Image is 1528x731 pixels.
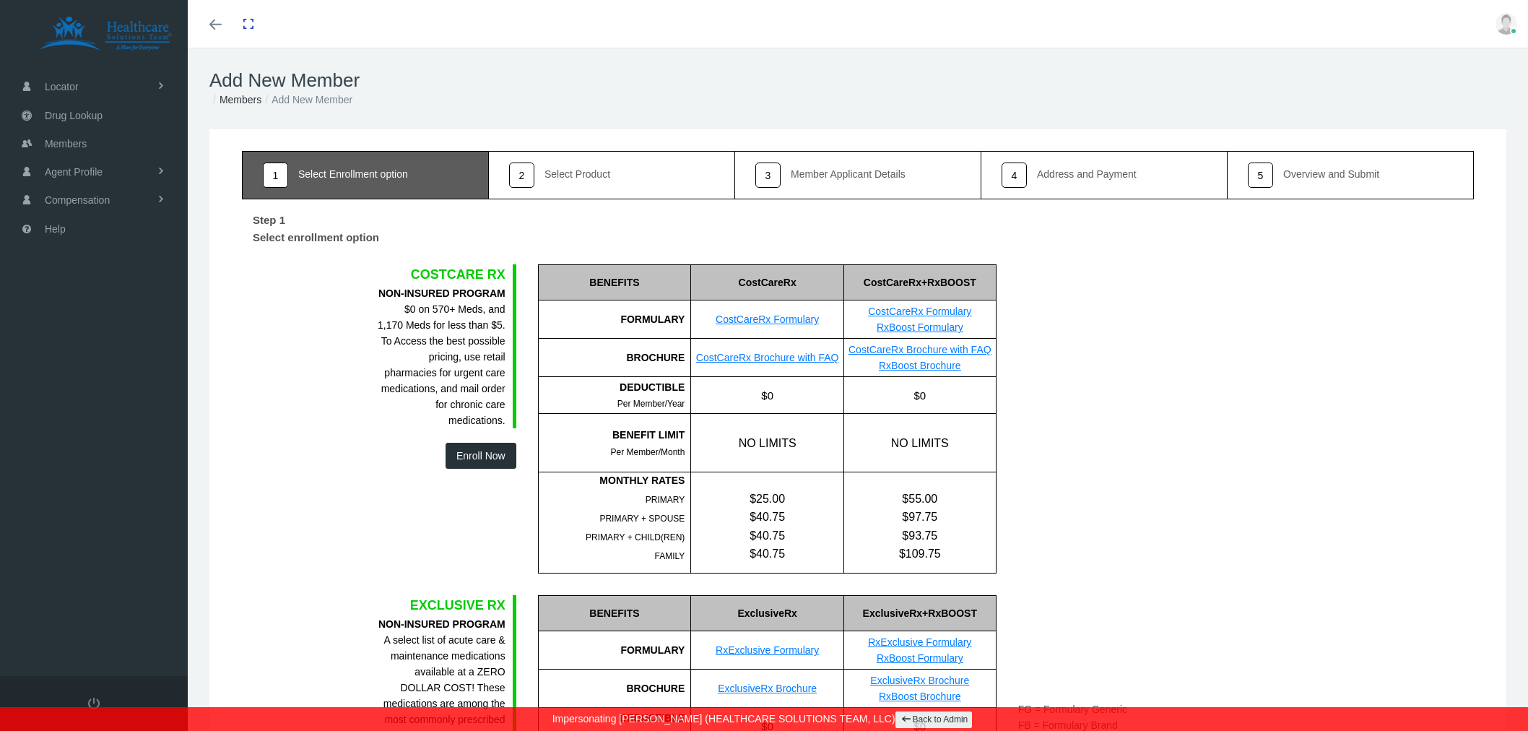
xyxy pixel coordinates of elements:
[879,360,961,371] a: RxBoost Brochure
[655,551,685,561] span: FAMILY
[1496,13,1517,35] img: user-placeholder.jpg
[538,300,691,339] div: FORMULARY
[509,163,534,188] div: 2
[791,169,906,179] div: Member Applicant Details
[378,264,505,285] div: COSTCARE RX
[844,490,996,508] div: $55.00
[220,94,261,105] a: Members
[877,652,963,664] a: RxBoost Formulary
[538,670,691,708] div: BROCHURE
[755,163,781,188] div: 3
[843,595,996,631] div: ExclusiveRx+RxBOOST
[1248,163,1273,188] div: 5
[45,73,79,100] span: Locator
[45,186,110,214] span: Compensation
[538,264,691,300] div: BENEFITS
[378,287,505,299] b: NON-INSURED PROGRAM
[690,377,843,413] div: $0
[538,631,691,670] div: FORMULARY
[844,527,996,545] div: $93.75
[877,321,963,333] a: RxBoost Formulary
[45,102,103,129] span: Drug Lookup
[378,618,505,630] b: NON-INSURED PROGRAM
[539,427,685,443] div: BENEFIT LIMIT
[378,595,505,615] div: EXCLUSIVE RX
[298,169,408,179] div: Select Enrollment option
[844,545,996,563] div: $109.75
[646,495,685,505] span: PRIMARY
[45,130,87,157] span: Members
[45,215,66,243] span: Help
[690,414,843,472] div: NO LIMITS
[690,264,843,300] div: CostCareRx
[19,16,192,52] img: HEALTHCARE SOLUTIONS TEAM, LLC
[539,379,685,395] div: DEDUCTIBLE
[242,207,296,229] label: Step 1
[843,414,996,472] div: NO LIMITS
[263,163,288,188] div: 1
[691,508,843,526] div: $40.75
[870,675,969,686] a: ExclusiveRx Brochure
[716,313,819,325] a: CostCareRx Formulary
[617,399,685,409] span: Per Member/Year
[843,264,996,300] div: CostCareRx+RxBOOST
[599,514,685,524] span: PRIMARY + SPOUSE
[242,229,390,251] label: Select enrollment option
[895,711,973,728] a: Back to Admin
[586,532,685,542] span: PRIMARY + CHILD(REN)
[1002,163,1027,188] div: 4
[879,691,961,702] a: RxBoost Brochure
[539,472,685,488] div: MONTHLY RATES
[538,339,691,377] div: BROCHURE
[716,644,819,656] a: RxExclusive Formulary
[1037,169,1137,179] div: Address and Payment
[544,169,610,179] div: Select Product
[11,707,1517,731] div: Impersonating [PERSON_NAME] (HEALTHCARE SOLUTIONS TEAM, LLC)
[378,285,505,428] div: $0 on 570+ Meds, and 1,170 Meds for less than $5. To Access the best possible pricing, use retail...
[261,92,352,108] li: Add New Member
[1283,169,1379,179] div: Overview and Submit
[696,352,839,363] a: CostCareRx Brochure with FAQ
[843,377,996,413] div: $0
[611,447,685,457] span: Per Member/Month
[691,490,843,508] div: $25.00
[1018,704,1127,715] span: FG = Formulary Generic
[718,683,817,694] a: ExclusiveRx Brochure
[691,545,843,563] div: $40.75
[868,636,971,648] a: RxExclusive Formulary
[868,306,971,317] a: CostCareRx Formulary
[690,595,843,631] div: ExclusiveRx
[446,443,516,469] button: Enroll Now
[848,344,991,355] a: CostCareRx Brochure with FAQ
[209,69,1506,92] h1: Add New Member
[538,595,691,631] div: BENEFITS
[45,158,103,186] span: Agent Profile
[691,527,843,545] div: $40.75
[844,508,996,526] div: $97.75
